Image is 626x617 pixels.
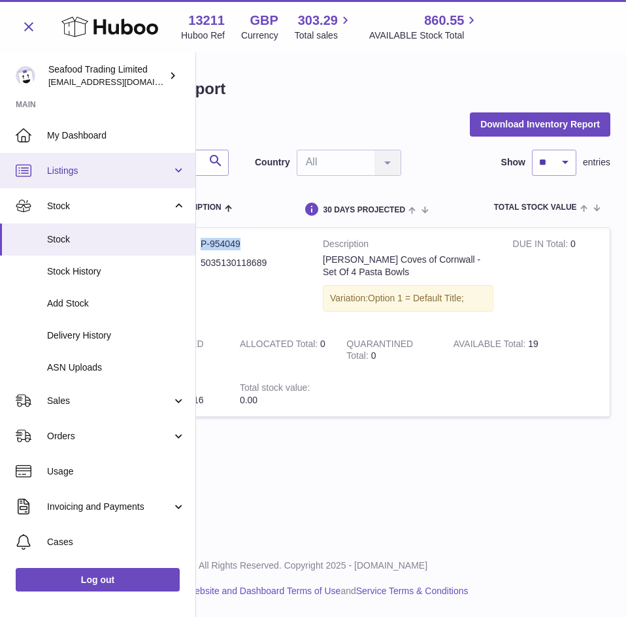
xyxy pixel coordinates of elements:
span: Stock [47,200,172,212]
span: Sales [47,395,172,407]
span: Orders [47,430,172,442]
span: 30 DAYS PROJECTED [323,206,405,214]
span: ASN Uploads [47,361,186,374]
span: Total sales [295,29,353,42]
span: Add Stock [47,297,186,310]
div: Huboo Ref [181,29,225,42]
p: All Rights Reserved. Copyright 2025 - [DOMAIN_NAME] [10,559,616,572]
td: 0 [230,328,337,373]
span: [EMAIL_ADDRESS][DOMAIN_NAME] [48,76,192,87]
strong: QUARANTINED Total [346,339,413,365]
span: Usage [47,465,186,478]
strong: AVAILABLE Total [453,339,528,352]
strong: GBP [250,12,278,29]
td: 19 [444,328,550,373]
strong: ALLOCATED Total [240,339,320,352]
span: Stock [47,233,186,246]
strong: Description [323,238,493,254]
h1: My Huboo - Inventory report [16,78,610,99]
span: My Dashboard [47,129,186,142]
span: entries [583,156,610,169]
label: Country [255,156,290,169]
span: Total stock value [494,203,577,212]
div: Variation: [323,285,493,312]
strong: DUE IN Total [513,239,570,252]
dd: 5035130118689 [201,257,303,269]
span: Invoicing and Payments [47,501,172,513]
div: Currency [241,29,278,42]
strong: 13211 [188,12,225,29]
img: online@rickstein.com [16,66,35,86]
a: 303.29 Total sales [295,12,353,42]
span: 0 [371,350,376,361]
span: Delivery History [47,329,186,342]
a: Website and Dashboard Terms of Use [186,586,340,596]
span: 303.29 [298,12,338,29]
a: Service Terms & Conditions [356,586,469,596]
li: and [182,585,468,597]
span: AVAILABLE Stock Total [369,29,480,42]
label: Show [501,156,525,169]
a: Log out [16,568,180,592]
span: 860.55 [424,12,464,29]
div: Seafood Trading Limited [48,63,166,88]
a: 860.55 AVAILABLE Stock Total [369,12,480,42]
div: [PERSON_NAME] Coves of Cornwall - Set Of 4 Pasta Bowls [323,254,493,278]
button: Download Inventory Report [470,112,610,136]
span: Option 1 = Default Title; [368,293,464,303]
span: Stock History [47,265,186,278]
td: 0 [503,228,610,328]
dd: P-954049 [201,238,303,250]
span: Cases [47,536,186,548]
strong: Total stock value [240,382,310,396]
span: Listings [47,165,172,177]
span: 0.00 [240,395,257,405]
